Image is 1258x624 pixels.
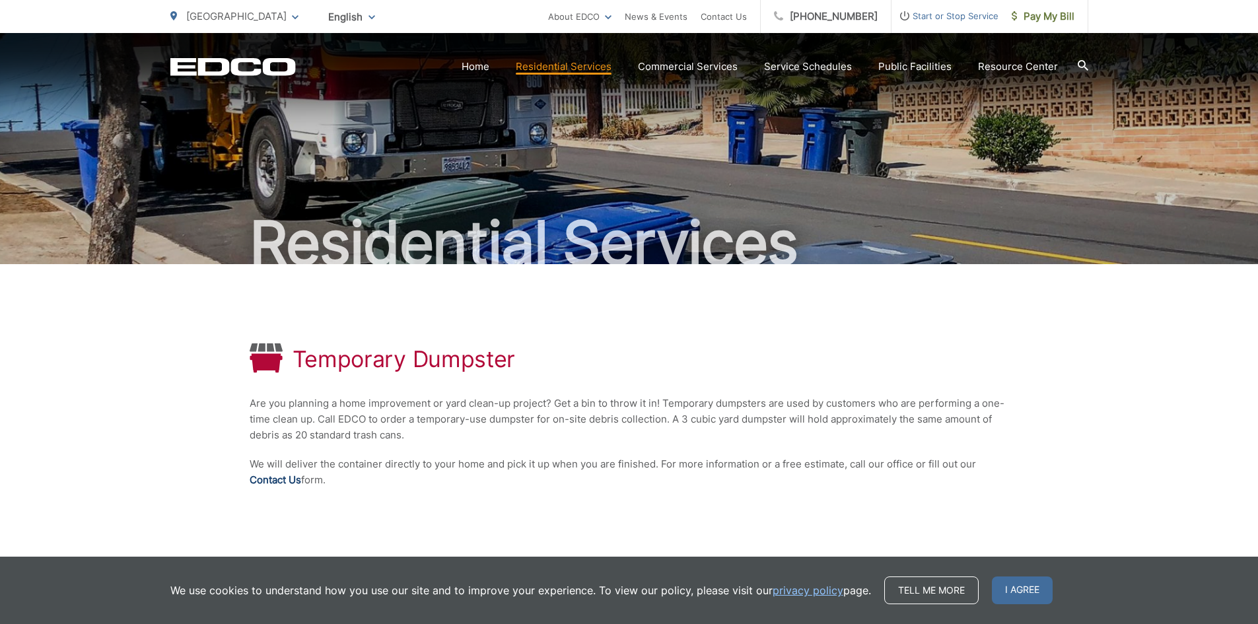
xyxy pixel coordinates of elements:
span: [GEOGRAPHIC_DATA] [186,10,287,22]
a: Tell me more [884,576,979,604]
a: Resource Center [978,59,1058,75]
a: Public Facilities [878,59,952,75]
a: News & Events [625,9,687,24]
span: Pay My Bill [1012,9,1074,24]
span: I agree [992,576,1053,604]
a: About EDCO [548,9,612,24]
span: English [318,5,385,28]
a: Residential Services [516,59,612,75]
a: Commercial Services [638,59,738,75]
h2: Residential Services [170,210,1088,276]
a: EDCD logo. Return to the homepage. [170,57,296,76]
h1: Temporary Dumpster [293,346,516,372]
p: We will deliver the container directly to your home and pick it up when you are finished. For mor... [250,456,1009,488]
a: Contact Us [250,472,301,488]
a: privacy policy [773,582,843,598]
a: Contact Us [701,9,747,24]
p: Are you planning a home improvement or yard clean-up project? Get a bin to throw it in! Temporary... [250,396,1009,443]
a: Service Schedules [764,59,852,75]
a: Home [462,59,489,75]
p: We use cookies to understand how you use our site and to improve your experience. To view our pol... [170,582,871,598]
